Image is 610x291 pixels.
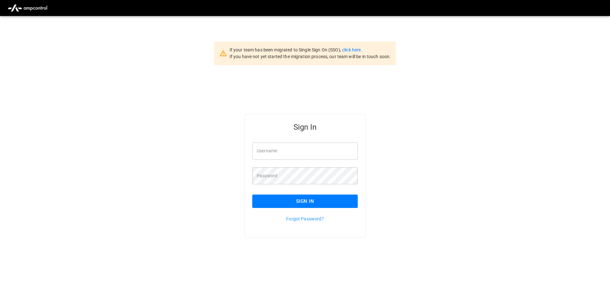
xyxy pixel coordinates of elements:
[342,47,362,52] a: click here.
[5,2,50,14] img: ampcontrol.io logo
[252,122,358,132] h5: Sign In
[230,47,342,52] span: If your team has been migrated to Single Sign On (SSO),
[252,216,358,222] p: Forgot Password?
[230,54,391,59] span: If you have not yet started the migration process, our team will be in touch soon.
[252,195,358,208] button: Sign In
